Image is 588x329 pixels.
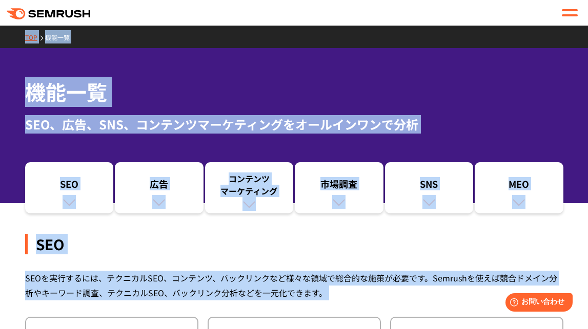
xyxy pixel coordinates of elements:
div: SEO [25,234,563,254]
a: 機能一覧 [45,33,77,41]
a: SEO [25,162,114,213]
a: MEO [475,162,563,213]
div: SEOを実行するには、テクニカルSEO、コンテンツ、バックリンクなど様々な領域で総合的な施策が必要です。Semrushを使えば競合ドメイン分析やキーワード調査、テクニカルSEO、バックリンク分析... [25,271,563,300]
a: TOP [25,33,45,41]
h1: 機能一覧 [25,77,563,107]
a: コンテンツマーケティング [205,162,294,213]
div: SNS [390,178,469,195]
a: 市場調査 [295,162,383,213]
div: SEO、広告、SNS、コンテンツマーケティングをオールインワンで分析 [25,115,563,134]
div: MEO [480,178,558,195]
div: コンテンツ マーケティング [210,172,289,197]
iframe: Help widget launcher [497,289,577,318]
div: 広告 [120,178,198,195]
div: 市場調査 [300,178,378,195]
div: SEO [30,178,109,195]
a: SNS [385,162,474,213]
a: 広告 [115,162,204,213]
